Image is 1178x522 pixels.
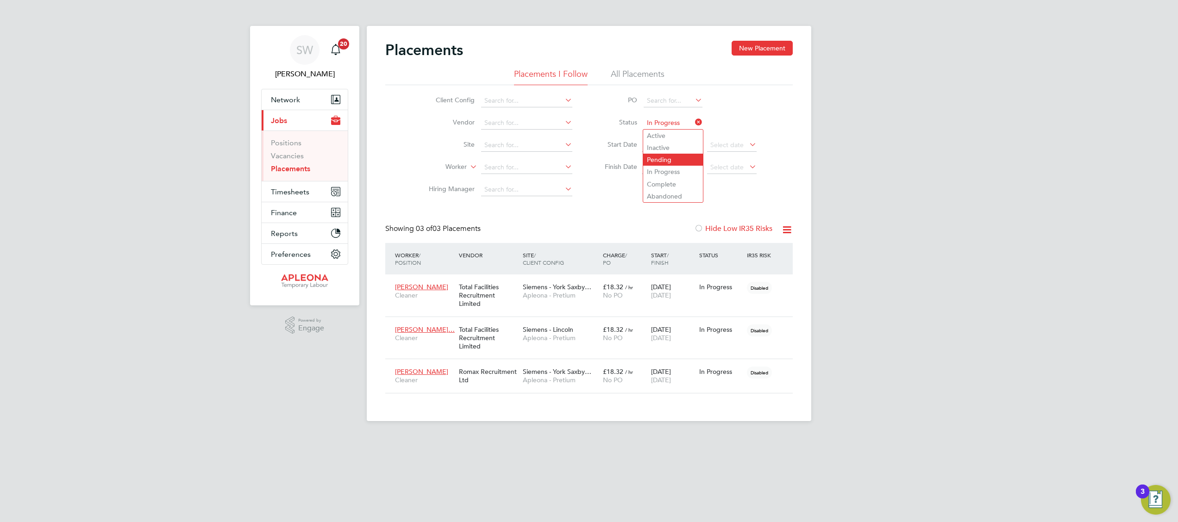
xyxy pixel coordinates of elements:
[649,363,697,389] div: [DATE]
[649,247,697,271] div: Start
[603,376,623,384] span: No PO
[697,247,745,263] div: Status
[643,154,703,166] li: Pending
[385,224,482,234] div: Showing
[514,68,588,85] li: Placements I Follow
[393,247,457,271] div: Worker
[481,161,572,174] input: Search for...
[643,130,703,142] li: Active
[481,139,572,152] input: Search for...
[747,367,772,379] span: Disabled
[395,251,421,266] span: / Position
[271,151,304,160] a: Vacancies
[281,274,328,289] img: apleona-logo-retina.png
[395,291,454,299] span: Cleaner
[481,183,572,196] input: Search for...
[421,140,475,149] label: Site
[296,44,313,56] span: SW
[625,368,633,375] span: / hr
[643,178,703,190] li: Complete
[699,325,743,334] div: In Progress
[745,247,777,263] div: IR35 Risk
[285,317,325,334] a: Powered byEngage
[262,130,348,181] div: Jobs
[338,38,349,50] span: 20
[595,162,637,171] label: Finish Date
[395,367,448,376] span: [PERSON_NAME]
[523,251,564,266] span: / Client Config
[523,376,598,384] span: Apleona - Pretium
[421,96,475,104] label: Client Config
[271,187,309,196] span: Timesheets
[414,162,467,172] label: Worker
[385,41,463,59] h2: Placements
[395,283,448,291] span: [PERSON_NAME]
[603,251,627,266] span: / PO
[694,224,772,233] label: Hide Low IR35 Risks
[644,117,702,130] input: Select one
[393,362,793,370] a: [PERSON_NAME]CleanerRomax Recruitment LtdSiemens - York Saxby…Apleona - Pretium£18.32 / hrNo PO[D...
[1141,485,1171,515] button: Open Resource Center, 3 new notifications
[326,35,345,65] a: 20
[416,224,432,233] span: 03 of
[271,208,297,217] span: Finance
[261,68,348,80] span: Simon Ward
[732,41,793,56] button: New Placement
[710,163,744,171] span: Select date
[649,278,697,304] div: [DATE]
[523,291,598,299] span: Apleona - Pretium
[271,229,298,238] span: Reports
[261,274,348,289] a: Go to home page
[271,164,310,173] a: Placements
[520,247,601,271] div: Site
[393,320,793,328] a: [PERSON_NAME]…CleanerTotal Facilities Recruitment LimitedSiemens - LincolnApleona - Pretium£18.32...
[699,367,743,376] div: In Progress
[651,334,671,342] span: [DATE]
[457,321,520,355] div: Total Facilities Recruitment Limited
[262,89,348,110] button: Network
[481,94,572,107] input: Search for...
[601,247,649,271] div: Charge
[625,326,633,333] span: / hr
[421,118,475,126] label: Vendor
[625,284,633,291] span: / hr
[457,247,520,263] div: Vendor
[603,283,623,291] span: £18.32
[262,244,348,264] button: Preferences
[643,190,703,202] li: Abandoned
[395,334,454,342] span: Cleaner
[603,367,623,376] span: £18.32
[1140,491,1145,503] div: 3
[262,202,348,223] button: Finance
[395,376,454,384] span: Cleaner
[393,278,793,286] a: [PERSON_NAME]CleanerTotal Facilities Recruitment LimitedSiemens - York Saxby…Apleona - Pretium£18...
[271,250,311,259] span: Preferences
[651,376,671,384] span: [DATE]
[644,94,702,107] input: Search for...
[298,324,324,332] span: Engage
[262,223,348,243] button: Reports
[649,321,697,347] div: [DATE]
[643,166,703,178] li: In Progress
[523,367,591,376] span: Siemens - York Saxby…
[271,116,287,125] span: Jobs
[523,325,573,334] span: Siemens - Lincoln
[395,325,455,334] span: [PERSON_NAME]…
[481,117,572,130] input: Search for...
[611,68,664,85] li: All Placements
[747,324,772,336] span: Disabled
[595,96,637,104] label: PO
[416,224,481,233] span: 03 Placements
[261,35,348,80] a: SW[PERSON_NAME]
[457,278,520,313] div: Total Facilities Recruitment Limited
[262,110,348,130] button: Jobs
[523,283,591,291] span: Siemens - York Saxby…
[421,185,475,193] label: Hiring Manager
[298,317,324,324] span: Powered by
[603,334,623,342] span: No PO
[262,181,348,202] button: Timesheets
[699,283,743,291] div: In Progress
[651,251,669,266] span: / Finish
[523,334,598,342] span: Apleona - Pretium
[747,282,772,294] span: Disabled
